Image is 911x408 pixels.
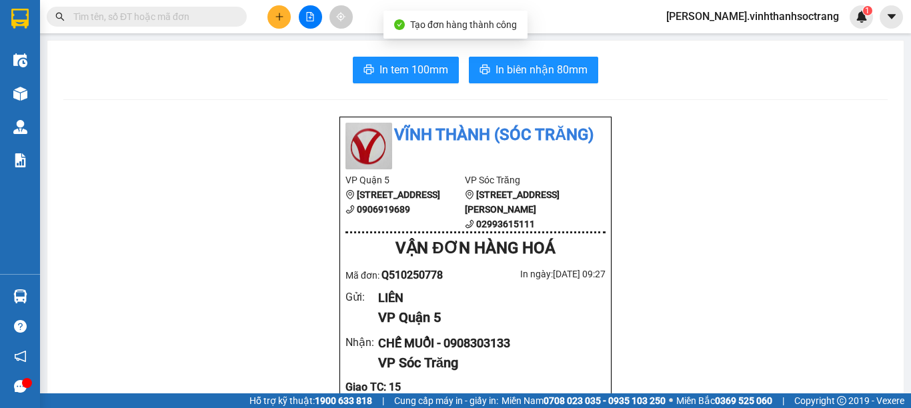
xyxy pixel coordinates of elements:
[13,289,27,303] img: warehouse-icon
[378,334,595,353] div: CHẾ MUỔI - 0908303133
[357,189,440,200] b: [STREET_ADDRESS]
[669,398,673,403] span: ⚪️
[856,11,868,23] img: icon-new-feature
[469,57,598,83] button: printerIn biên nhận 80mm
[410,19,517,30] span: Tạo đơn hàng thành công
[353,57,459,83] button: printerIn tem 100mm
[476,219,535,229] b: 02993615111
[782,393,784,408] span: |
[480,64,490,77] span: printer
[544,395,666,406] strong: 0708 023 035 - 0935 103 250
[465,190,474,199] span: environment
[267,5,291,29] button: plus
[73,9,231,24] input: Tìm tên, số ĐT hoặc mã đơn
[357,204,410,215] b: 0906919689
[378,289,595,307] div: LIÊN
[13,87,27,101] img: warehouse-icon
[55,12,65,21] span: search
[329,5,353,29] button: aim
[275,12,284,21] span: plus
[11,9,29,29] img: logo-vxr
[336,12,345,21] span: aim
[299,5,322,29] button: file-add
[345,334,378,351] div: Nhận :
[837,396,846,405] span: copyright
[363,64,374,77] span: printer
[13,153,27,167] img: solution-icon
[345,123,606,148] li: Vĩnh Thành (Sóc Trăng)
[14,380,27,393] span: message
[465,189,560,215] b: [STREET_ADDRESS][PERSON_NAME]
[305,12,315,21] span: file-add
[345,123,392,169] img: logo.jpg
[863,6,872,15] sup: 1
[345,289,378,305] div: Gửi :
[14,320,27,333] span: question-circle
[13,53,27,67] img: warehouse-icon
[715,395,772,406] strong: 0369 525 060
[14,350,27,363] span: notification
[249,393,372,408] span: Hỗ trợ kỹ thuật:
[345,190,355,199] span: environment
[394,393,498,408] span: Cung cấp máy in - giấy in:
[379,61,448,78] span: In tem 100mm
[886,11,898,23] span: caret-down
[496,61,588,78] span: In biên nhận 80mm
[465,219,474,229] span: phone
[476,267,606,281] div: In ngày: [DATE] 09:27
[502,393,666,408] span: Miền Nam
[865,6,870,15] span: 1
[345,267,476,283] div: Mã đơn:
[345,379,606,395] div: Giao TC: 15
[345,173,465,187] li: VP Quận 5
[381,269,443,281] span: Q510250778
[676,393,772,408] span: Miền Bắc
[656,8,850,25] span: [PERSON_NAME].vinhthanhsoctrang
[345,236,606,261] div: VẬN ĐƠN HÀNG HOÁ
[13,120,27,134] img: warehouse-icon
[465,173,584,187] li: VP Sóc Trăng
[378,353,595,373] div: VP Sóc Trăng
[315,395,372,406] strong: 1900 633 818
[382,393,384,408] span: |
[394,19,405,30] span: check-circle
[880,5,903,29] button: caret-down
[378,307,595,328] div: VP Quận 5
[345,205,355,214] span: phone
